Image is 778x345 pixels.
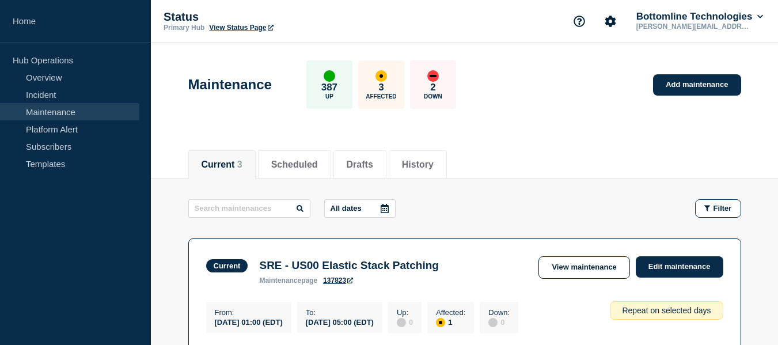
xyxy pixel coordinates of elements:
div: 1 [436,317,465,327]
p: 387 [321,82,337,93]
div: [DATE] 05:00 (EDT) [306,317,374,327]
a: Edit maintenance [636,256,723,278]
p: To : [306,308,374,317]
h1: Maintenance [188,77,272,93]
button: History [402,160,434,170]
div: Current [214,261,241,270]
p: Up : [397,308,413,317]
p: Up [325,93,333,100]
p: Affected : [436,308,465,317]
div: [DATE] 01:00 (EDT) [215,317,283,327]
span: Filter [714,204,732,213]
div: affected [436,318,445,327]
div: 0 [488,317,510,327]
p: Primary Hub [164,24,204,32]
p: From : [215,308,283,317]
p: 3 [378,82,384,93]
div: disabled [488,318,498,327]
a: View Status Page [209,24,273,32]
div: up [324,70,335,82]
a: View maintenance [538,256,629,279]
div: disabled [397,318,406,327]
button: All dates [324,199,396,218]
span: maintenance [259,276,301,285]
p: Down [424,93,442,100]
button: Drafts [347,160,373,170]
button: Current 3 [202,160,242,170]
div: affected [375,70,387,82]
div: 0 [397,317,413,327]
button: Scheduled [271,160,318,170]
button: Bottomline Technologies [634,11,765,22]
p: [PERSON_NAME][EMAIL_ADDRESS][PERSON_NAME][DOMAIN_NAME] [634,22,754,31]
p: All dates [331,204,362,213]
button: Account settings [598,9,623,33]
button: Support [567,9,591,33]
p: Status [164,10,394,24]
div: down [427,70,439,82]
p: Affected [366,93,396,100]
p: page [259,276,317,285]
p: 2 [430,82,435,93]
a: Add maintenance [653,74,741,96]
h3: SRE - US00 Elastic Stack Patching [259,259,439,272]
p: Down : [488,308,510,317]
button: Filter [695,199,741,218]
div: Repeat on selected days [610,301,723,320]
a: 137823 [323,276,353,285]
span: 3 [237,160,242,169]
input: Search maintenances [188,199,310,218]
